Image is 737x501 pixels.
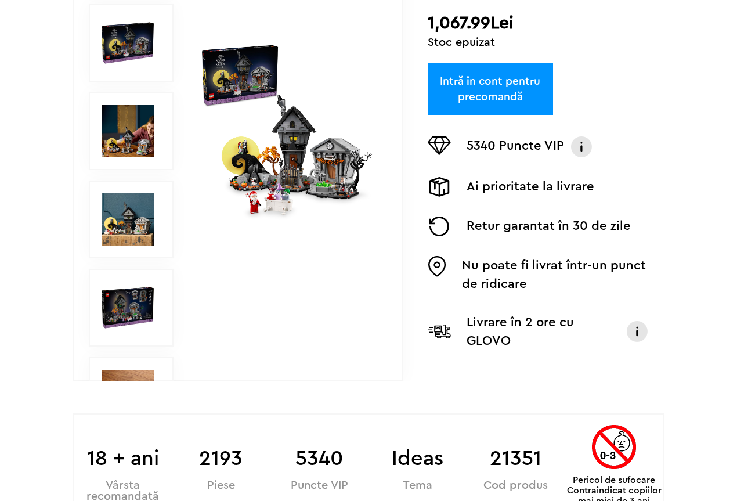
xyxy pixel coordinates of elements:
div: Piese [172,480,270,491]
a: Intră în cont pentru precomandă [428,63,553,115]
p: Retur garantat în 30 de zile [467,217,631,236]
img: Easybox [428,256,446,277]
img: The Nightmare Before Christmas, de Tim Burton [199,42,377,221]
p: 5340 Puncte VIP [467,136,564,157]
img: The Nightmare Before Christmas, de Tim Burton LEGO 21351 [102,105,154,157]
p: Ai prioritate la livrare [467,177,594,197]
div: Puncte VIP [270,480,368,491]
img: The Nightmare Before Christmas, de Tim Burton [102,17,154,69]
div: Stoc epuizat [428,37,664,48]
p: Livrare în 2 ore cu GLOVO [467,313,620,350]
h2: 1,067.99Lei [428,13,664,34]
b: Ideas [368,443,467,474]
div: Tema [368,480,467,491]
img: Seturi Lego The Nightmare Before Christmas, de Tim Burton [102,193,154,246]
img: Livrare Glovo [428,324,451,338]
b: 2193 [172,443,270,474]
b: 5340 [270,443,368,474]
img: LEGO Ideas The Nightmare Before Christmas, de Tim Burton [102,282,154,334]
img: Livrare [428,177,451,197]
div: Cod produs [467,480,565,491]
img: Info livrare cu GLOVO [626,320,649,343]
b: 18 + ani [74,443,172,474]
img: Seturi Lego LEGO 21351 [102,370,154,422]
b: 21351 [467,443,565,474]
img: Puncte VIP [428,136,451,155]
img: Info VIP [570,136,593,157]
p: Nu poate fi livrat într-un punct de ridicare [462,256,664,293]
img: Returnare [428,217,451,236]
